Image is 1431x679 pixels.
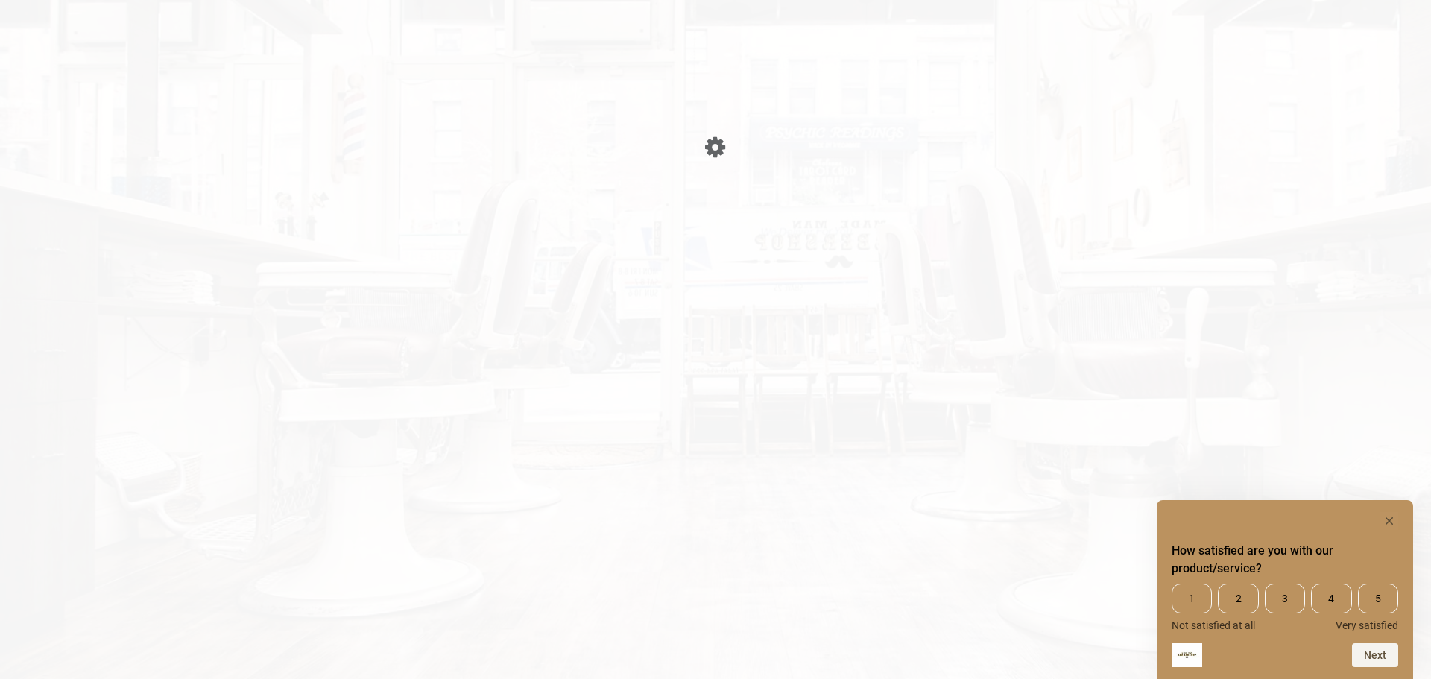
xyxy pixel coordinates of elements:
div: How satisfied are you with our product/service? Select an option from 1 to 5, with 1 being Not sa... [1172,512,1398,667]
button: Next question [1352,643,1398,667]
span: 5 [1358,584,1398,613]
span: 3 [1265,584,1305,613]
span: 2 [1218,584,1258,613]
span: 4 [1311,584,1351,613]
span: Very satisfied [1336,619,1398,631]
h2: How satisfied are you with our product/service? Select an option from 1 to 5, with 1 being Not sa... [1172,542,1398,578]
span: Not satisfied at all [1172,619,1255,631]
div: How satisfied are you with our product/service? Select an option from 1 to 5, with 1 being Not sa... [1172,584,1398,631]
button: Hide survey [1380,512,1398,530]
span: 1 [1172,584,1212,613]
